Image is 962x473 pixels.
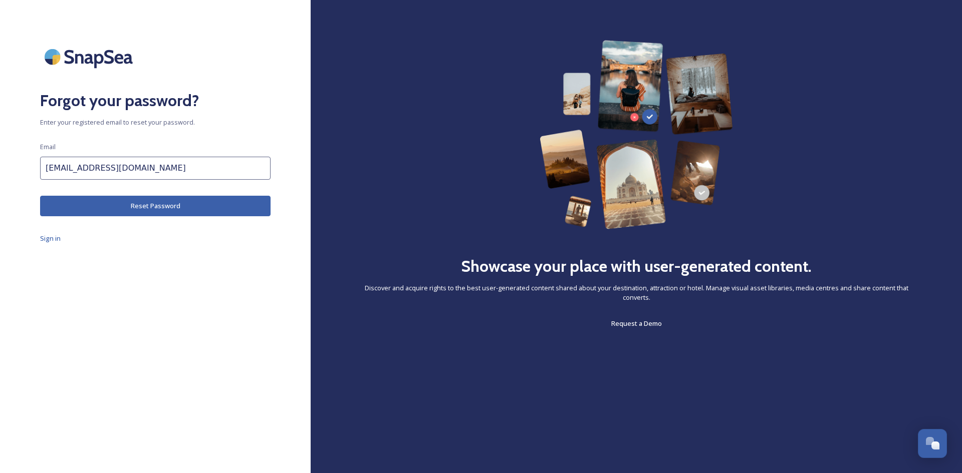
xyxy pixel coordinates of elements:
[461,254,812,278] h2: Showcase your place with user-generated content.
[40,89,271,113] h2: Forgot your password?
[40,118,271,127] span: Enter your registered email to reset your password.
[918,429,947,458] button: Open Chat
[351,283,922,302] span: Discover and acquire rights to the best user-generated content shared about your destination, att...
[540,40,733,229] img: 63b42ca75bacad526042e722_Group%20154-p-800.png
[40,142,56,152] span: Email
[611,319,662,328] span: Request a Demo
[611,317,662,329] a: Request a Demo
[40,232,271,244] a: Sign in
[40,157,271,180] input: john.doe@snapsea.io
[40,40,140,74] img: SnapSea Logo
[40,234,61,243] span: Sign in
[40,196,271,216] button: Reset Password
